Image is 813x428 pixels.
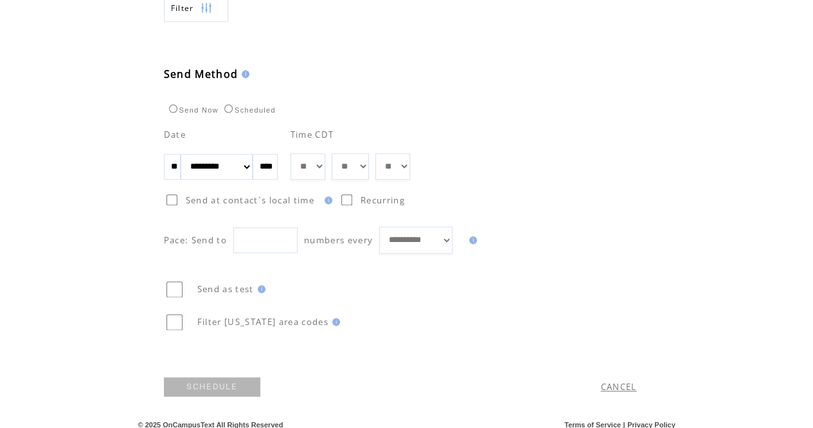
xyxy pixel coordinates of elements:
[197,283,254,295] span: Send as test
[221,106,276,114] label: Scheduled
[171,3,194,14] span: Show filters
[164,234,227,246] span: Pace: Send to
[164,377,260,396] a: SCHEDULE
[164,129,186,140] span: Date
[238,70,249,78] img: help.gif
[224,104,233,113] input: Scheduled
[290,129,334,140] span: Time CDT
[186,194,314,206] span: Send at contact`s local time
[361,194,405,206] span: Recurring
[164,67,238,81] span: Send Method
[601,381,637,393] a: CANCEL
[328,318,340,326] img: help.gif
[197,316,328,328] span: Filter [US_STATE] area codes
[166,106,219,114] label: Send Now
[321,196,332,204] img: help.gif
[304,234,373,246] span: numbers every
[465,236,477,244] img: help.gif
[169,104,177,113] input: Send Now
[254,285,265,293] img: help.gif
